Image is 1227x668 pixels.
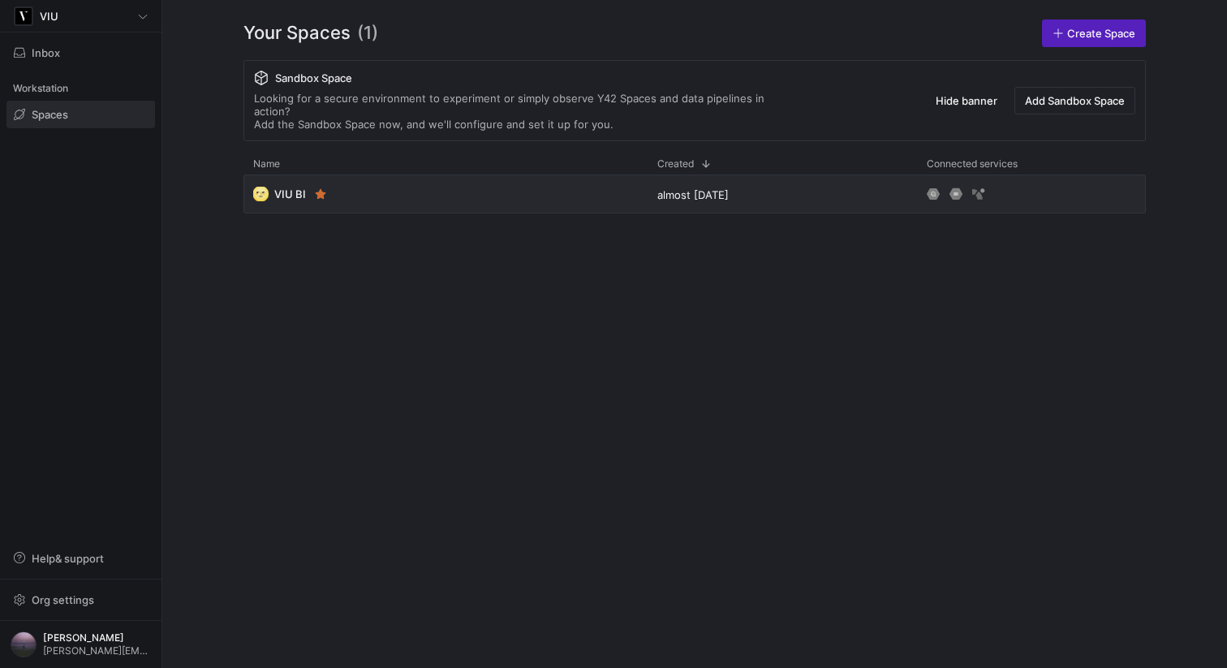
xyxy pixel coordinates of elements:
[925,87,1008,114] button: Hide banner
[936,94,997,107] span: Hide banner
[6,101,155,128] a: Spaces
[1042,19,1146,47] a: Create Space
[253,187,268,201] span: 🌝
[15,8,32,24] img: https://storage.googleapis.com/y42-prod-data-exchange/images/zgRs6g8Sem6LtQCmmHzYBaaZ8bA8vNBoBzxR...
[1025,94,1125,107] span: Add Sandbox Space
[32,46,60,59] span: Inbox
[1014,87,1135,114] button: Add Sandbox Space
[657,188,729,201] span: almost [DATE]
[275,71,352,84] span: Sandbox Space
[6,586,155,614] button: Org settings
[6,39,155,67] button: Inbox
[6,76,155,101] div: Workstation
[243,19,351,47] span: Your Spaces
[357,19,378,47] span: (1)
[11,631,37,657] img: https://storage.googleapis.com/y42-prod-data-exchange/images/VtGnwq41pAtzV0SzErAhijSx9Rgo16q39DKO...
[253,158,280,170] span: Name
[1067,27,1135,40] span: Create Space
[6,545,155,572] button: Help& support
[274,187,306,200] span: VIU BI
[657,158,694,170] span: Created
[43,645,151,657] span: [PERSON_NAME][EMAIL_ADDRESS][DOMAIN_NAME]
[32,108,68,121] span: Spaces
[32,593,94,606] span: Org settings
[254,92,798,131] div: Looking for a secure environment to experiment or simply observe Y42 Spaces and data pipelines in...
[40,10,58,23] span: VIU
[32,552,104,565] span: Help & support
[927,158,1018,170] span: Connected services
[43,632,151,644] span: [PERSON_NAME]
[243,175,1146,220] div: Press SPACE to select this row.
[6,627,155,662] button: https://storage.googleapis.com/y42-prod-data-exchange/images/VtGnwq41pAtzV0SzErAhijSx9Rgo16q39DKO...
[6,595,155,608] a: Org settings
